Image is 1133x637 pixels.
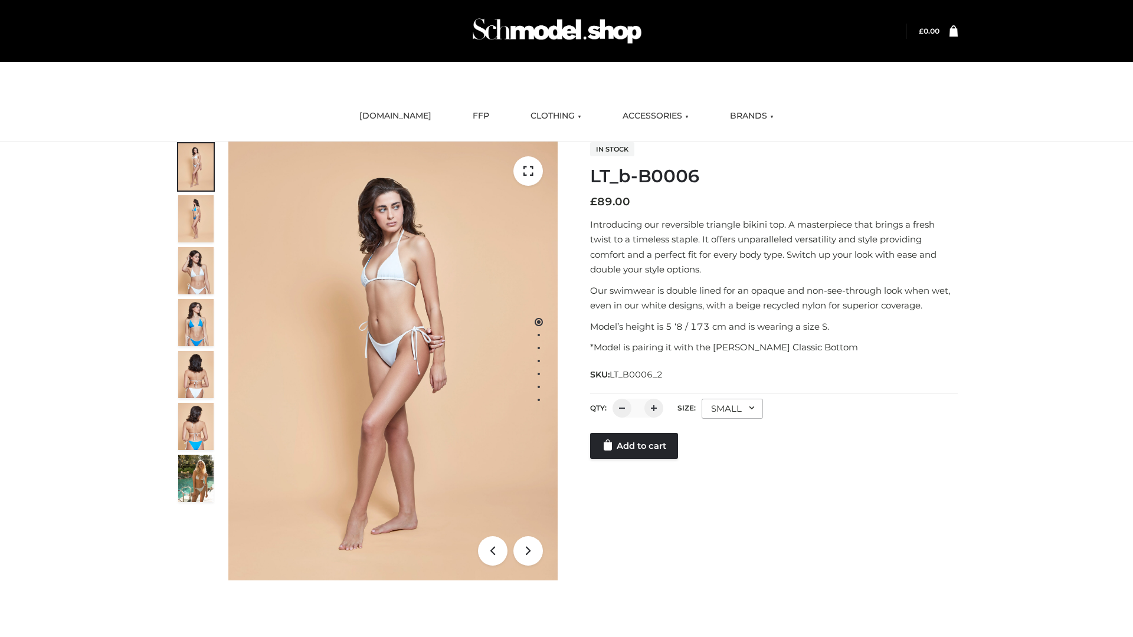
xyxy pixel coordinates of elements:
[178,351,214,398] img: ArielClassicBikiniTop_CloudNine_AzureSky_OW114ECO_7-scaled.jpg
[590,217,958,277] p: Introducing our reversible triangle bikini top. A masterpiece that brings a fresh twist to a time...
[590,195,630,208] bdi: 89.00
[590,340,958,355] p: *Model is pairing it with the [PERSON_NAME] Classic Bottom
[590,319,958,334] p: Model’s height is 5 ‘8 / 173 cm and is wearing a size S.
[464,103,498,129] a: FFP
[178,403,214,450] img: ArielClassicBikiniTop_CloudNine_AzureSky_OW114ECO_8-scaled.jpg
[228,142,558,580] img: LT_b-B0006
[919,27,939,35] bdi: 0.00
[590,433,678,459] a: Add to cart
[522,103,590,129] a: CLOTHING
[919,27,939,35] a: £0.00
[178,143,214,191] img: ArielClassicBikiniTop_CloudNine_AzureSky_OW114ECO_1-scaled.jpg
[351,103,440,129] a: [DOMAIN_NAME]
[677,403,696,412] label: Size:
[178,299,214,346] img: ArielClassicBikiniTop_CloudNine_AzureSky_OW114ECO_4-scaled.jpg
[590,403,607,412] label: QTY:
[590,142,634,156] span: In stock
[721,103,782,129] a: BRANDS
[590,283,958,313] p: Our swimwear is double lined for an opaque and non-see-through look when wet, even in our white d...
[610,369,663,380] span: LT_B0006_2
[590,367,664,382] span: SKU:
[178,455,214,502] img: Arieltop_CloudNine_AzureSky2.jpg
[702,399,763,419] div: SMALL
[590,166,958,187] h1: LT_b-B0006
[919,27,924,35] span: £
[178,195,214,242] img: ArielClassicBikiniTop_CloudNine_AzureSky_OW114ECO_2-scaled.jpg
[590,195,597,208] span: £
[614,103,698,129] a: ACCESSORIES
[469,8,646,54] img: Schmodel Admin 964
[178,247,214,294] img: ArielClassicBikiniTop_CloudNine_AzureSky_OW114ECO_3-scaled.jpg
